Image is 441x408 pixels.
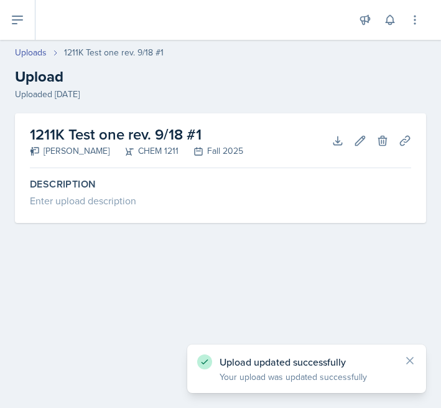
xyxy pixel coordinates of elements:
div: 1211K Test one rev. 9/18 #1 [64,46,164,59]
h2: 1211K Test one rev. 9/18 #1 [30,123,243,146]
p: Your upload was updated successfully [220,371,394,383]
div: Fall 2025 [179,145,243,158]
div: [PERSON_NAME] [30,145,109,158]
div: Uploaded [DATE] [15,88,426,101]
div: Enter upload description [30,193,411,208]
h2: Upload [15,65,426,88]
p: Upload updated successfully [220,356,394,368]
label: Description [30,178,411,191]
a: Uploads [15,46,47,59]
div: CHEM 1211 [109,145,179,158]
